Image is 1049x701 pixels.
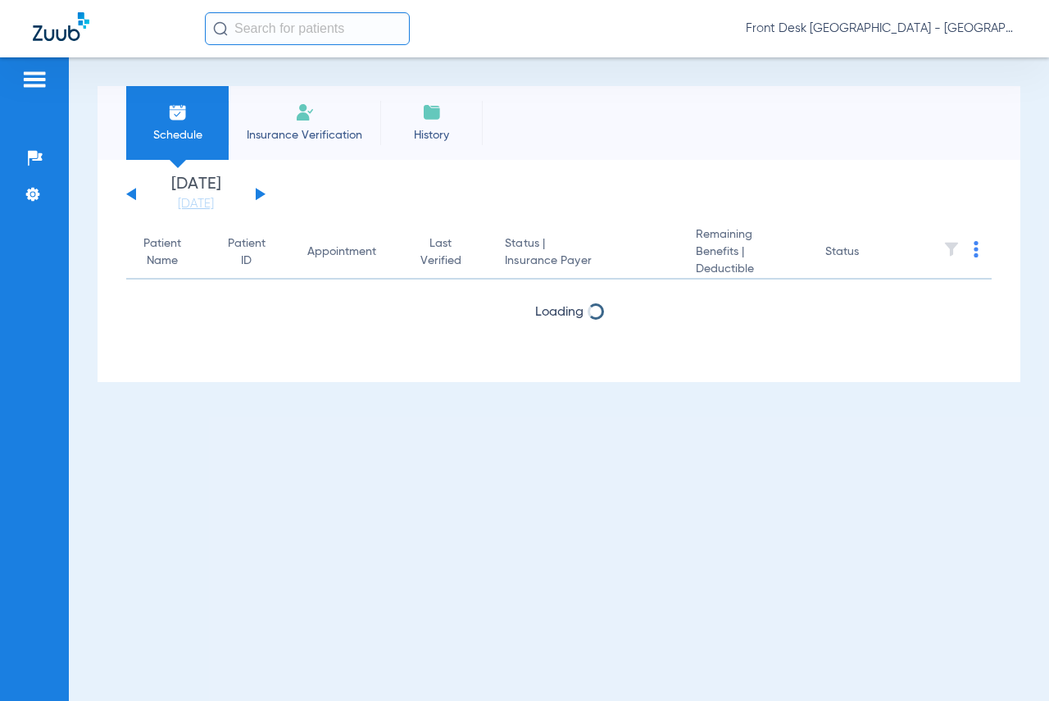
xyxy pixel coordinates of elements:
img: Schedule [168,102,188,122]
div: Last Verified [418,235,479,270]
div: Appointment [307,244,376,261]
img: Zuub Logo [33,12,89,41]
th: Remaining Benefits | [683,226,812,280]
li: [DATE] [147,176,245,212]
span: History [393,127,470,143]
div: Patient ID [227,235,266,270]
img: group-dot-blue.svg [974,241,979,257]
div: Appointment [307,244,392,261]
span: Loading [535,306,584,319]
th: Status [812,226,923,280]
span: Insurance Payer [505,253,669,270]
div: Last Verified [418,235,465,270]
span: Deductible [696,261,799,278]
img: hamburger-icon [21,70,48,89]
img: Search Icon [213,21,228,36]
img: Manual Insurance Verification [295,102,315,122]
div: Patient ID [227,235,281,270]
div: Patient Name [139,235,186,270]
input: Search for patients [205,12,410,45]
div: Patient Name [139,235,201,270]
span: Front Desk [GEOGRAPHIC_DATA] - [GEOGRAPHIC_DATA] | My Community Dental Centers [746,20,1016,37]
th: Status | [492,226,682,280]
span: Insurance Verification [241,127,368,143]
span: Schedule [139,127,216,143]
img: History [422,102,442,122]
a: [DATE] [147,196,245,212]
img: filter.svg [943,241,960,257]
